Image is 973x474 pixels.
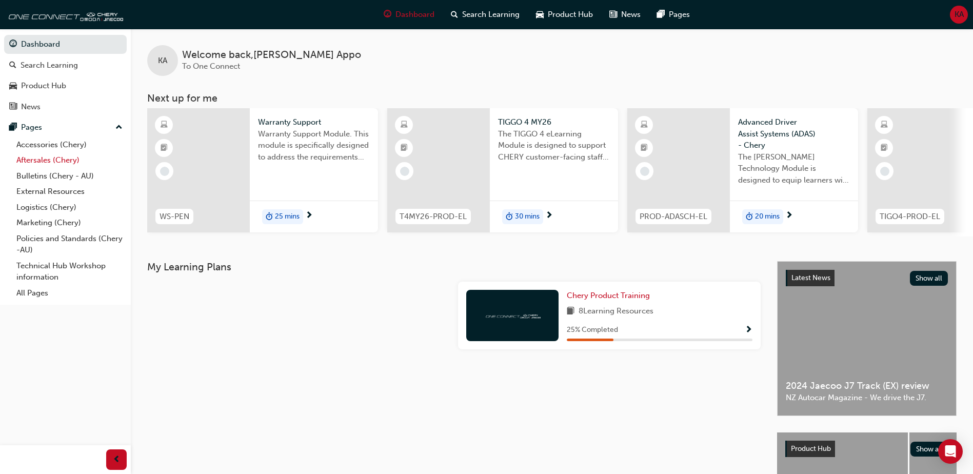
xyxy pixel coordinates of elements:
[579,305,653,318] span: 8 Learning Resources
[786,392,948,404] span: NZ Autocar Magazine - We drive the J7.
[9,40,17,49] span: guage-icon
[786,270,948,286] a: Latest NewsShow all
[443,4,528,25] a: search-iconSearch Learning
[791,444,831,453] span: Product Hub
[131,92,973,104] h3: Next up for me
[9,123,17,132] span: pages-icon
[12,285,127,301] a: All Pages
[21,122,42,133] div: Pages
[567,290,654,302] a: Chery Product Training
[880,211,940,223] span: TIGO4-PROD-EL
[641,118,648,132] span: learningResourceType_ELEARNING-icon
[609,8,617,21] span: news-icon
[640,167,649,176] span: learningRecordVerb_NONE-icon
[400,211,467,223] span: T4MY26-PROD-EL
[777,261,957,416] a: Latest NewsShow all2024 Jaecoo J7 Track (EX) reviewNZ Autocar Magazine - We drive the J7.
[4,118,127,137] button: Pages
[21,80,66,92] div: Product Hub
[21,101,41,113] div: News
[275,211,300,223] span: 25 mins
[258,128,370,163] span: Warranty Support Module. This module is specifically designed to address the requirements and pro...
[12,152,127,168] a: Aftersales (Chery)
[182,62,240,71] span: To One Connect
[567,291,650,300] span: Chery Product Training
[161,142,168,155] span: booktick-icon
[395,9,434,21] span: Dashboard
[627,108,858,232] a: PROD-ADASCH-ELAdvanced Driver Assist Systems (ADAS) - CheryThe [PERSON_NAME] Technology Module is...
[387,108,618,232] a: T4MY26-PROD-ELTIGGO 4 MY26The TIGGO 4 eLearning Module is designed to support CHERY customer-faci...
[621,9,641,21] span: News
[147,261,761,273] h3: My Learning Plans
[9,61,16,70] span: search-icon
[113,453,121,466] span: prev-icon
[161,118,168,132] span: learningResourceType_ELEARNING-icon
[910,271,948,286] button: Show all
[4,56,127,75] a: Search Learning
[880,167,889,176] span: learningRecordVerb_NONE-icon
[955,9,964,21] span: KA
[785,441,948,457] a: Product HubShow all
[545,211,553,221] span: next-icon
[669,9,690,21] span: Pages
[4,33,127,118] button: DashboardSearch LearningProduct HubNews
[182,49,361,61] span: Welcome back , [PERSON_NAME] Appo
[12,258,127,285] a: Technical Hub Workshop information
[160,211,189,223] span: WS-PEN
[305,211,313,221] span: next-icon
[640,211,707,223] span: PROD-ADASCH-EL
[548,9,593,21] span: Product Hub
[462,9,520,21] span: Search Learning
[401,142,408,155] span: booktick-icon
[910,442,949,457] button: Show all
[384,8,391,21] span: guage-icon
[158,55,167,67] span: KA
[567,324,618,336] span: 25 % Completed
[881,142,888,155] span: booktick-icon
[950,6,968,24] button: KA
[755,211,780,223] span: 20 mins
[5,4,123,25] img: oneconnect
[881,118,888,132] span: learningResourceType_ELEARNING-icon
[746,210,753,224] span: duration-icon
[536,8,544,21] span: car-icon
[401,118,408,132] span: learningResourceType_ELEARNING-icon
[451,8,458,21] span: search-icon
[745,324,752,337] button: Show Progress
[515,211,540,223] span: 30 mins
[498,116,610,128] span: TIGGO 4 MY26
[12,200,127,215] a: Logistics (Chery)
[147,108,378,232] a: WS-PENWarranty SupportWarranty Support Module. This module is specifically designed to address th...
[657,8,665,21] span: pages-icon
[498,128,610,163] span: The TIGGO 4 eLearning Module is designed to support CHERY customer-facing staff with the product ...
[938,439,963,464] div: Open Intercom Messenger
[4,97,127,116] a: News
[12,184,127,200] a: External Resources
[160,167,169,176] span: learningRecordVerb_NONE-icon
[785,211,793,221] span: next-icon
[258,116,370,128] span: Warranty Support
[266,210,273,224] span: duration-icon
[567,305,574,318] span: book-icon
[641,142,648,155] span: booktick-icon
[506,210,513,224] span: duration-icon
[4,35,127,54] a: Dashboard
[528,4,601,25] a: car-iconProduct Hub
[4,76,127,95] a: Product Hub
[738,151,850,186] span: The [PERSON_NAME] Technology Module is designed to equip learners with essential knowledge about ...
[738,116,850,151] span: Advanced Driver Assist Systems (ADAS) - Chery
[115,121,123,134] span: up-icon
[12,168,127,184] a: Bulletins (Chery - AU)
[484,310,541,320] img: oneconnect
[400,167,409,176] span: learningRecordVerb_NONE-icon
[649,4,698,25] a: pages-iconPages
[9,103,17,112] span: news-icon
[375,4,443,25] a: guage-iconDashboard
[21,60,78,71] div: Search Learning
[12,137,127,153] a: Accessories (Chery)
[745,326,752,335] span: Show Progress
[12,231,127,258] a: Policies and Standards (Chery -AU)
[601,4,649,25] a: news-iconNews
[791,273,830,282] span: Latest News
